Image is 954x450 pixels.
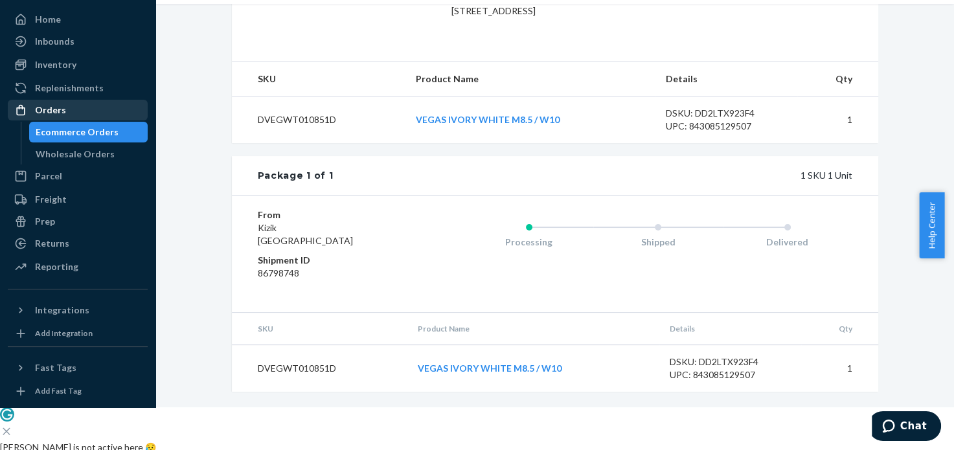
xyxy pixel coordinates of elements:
dt: From [258,208,413,221]
td: 1 [801,345,878,392]
div: Integrations [35,304,89,317]
a: VEGAS IVORY WHITE M8.5 / W10 [418,363,562,374]
a: Inventory [8,54,148,75]
th: Product Name [405,62,655,96]
th: Details [655,62,798,96]
div: Shipped [593,236,723,249]
a: Reporting [8,256,148,277]
button: Fast Tags [8,357,148,378]
dd: 86798748 [258,267,413,280]
a: Settings [8,404,148,425]
div: Replenishments [35,82,104,95]
td: 1 [797,96,878,144]
a: Add Integration [8,326,148,341]
a: Prep [8,211,148,232]
a: Home [8,9,148,30]
div: Freight [35,193,67,206]
div: Prep [35,215,55,228]
button: Integrations [8,300,148,321]
div: Reporting [35,260,78,273]
a: Parcel [8,166,148,186]
div: Package 1 of 1 [258,169,334,182]
dt: Shipment ID [258,254,413,267]
div: Ecommerce Orders [36,126,119,139]
th: Qty [797,62,878,96]
div: Inbounds [35,35,74,48]
a: Wholesale Orders [29,144,148,164]
div: Processing [464,236,594,249]
div: DSKU: DD2LTX923F4 [666,107,788,120]
th: Details [659,313,802,345]
a: Inbounds [8,31,148,52]
div: Add Integration [35,328,93,339]
a: Freight [8,189,148,210]
a: Returns [8,233,148,254]
div: 1 SKU 1 Unit [333,169,852,182]
div: UPC: 843085129507 [666,120,788,133]
a: Ecommerce Orders [29,122,148,142]
a: Replenishments [8,78,148,98]
th: SKU [232,62,406,96]
div: Returns [35,237,69,250]
div: UPC: 843085129507 [670,368,791,381]
div: Home [35,13,61,26]
div: Fast Tags [35,361,76,374]
button: Help Center [919,192,944,258]
a: Orders [8,100,148,120]
iframe: Opens a widget where you can chat to one of our agents [872,411,941,444]
div: Delivered [723,236,852,249]
th: Product Name [407,313,659,345]
div: Wholesale Orders [36,148,115,161]
div: Inventory [35,58,76,71]
div: DSKU: DD2LTX923F4 [670,355,791,368]
div: Add Fast Tag [35,385,82,396]
th: SKU [232,313,407,345]
div: Parcel [35,170,62,183]
td: DVEGWT010851D [232,96,406,144]
td: DVEGWT010851D [232,345,407,392]
a: Add Fast Tag [8,383,148,399]
div: Orders [35,104,66,117]
span: Kizik [GEOGRAPHIC_DATA] [258,222,353,246]
th: Qty [801,313,878,345]
a: VEGAS IVORY WHITE M8.5 / W10 [416,114,560,125]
